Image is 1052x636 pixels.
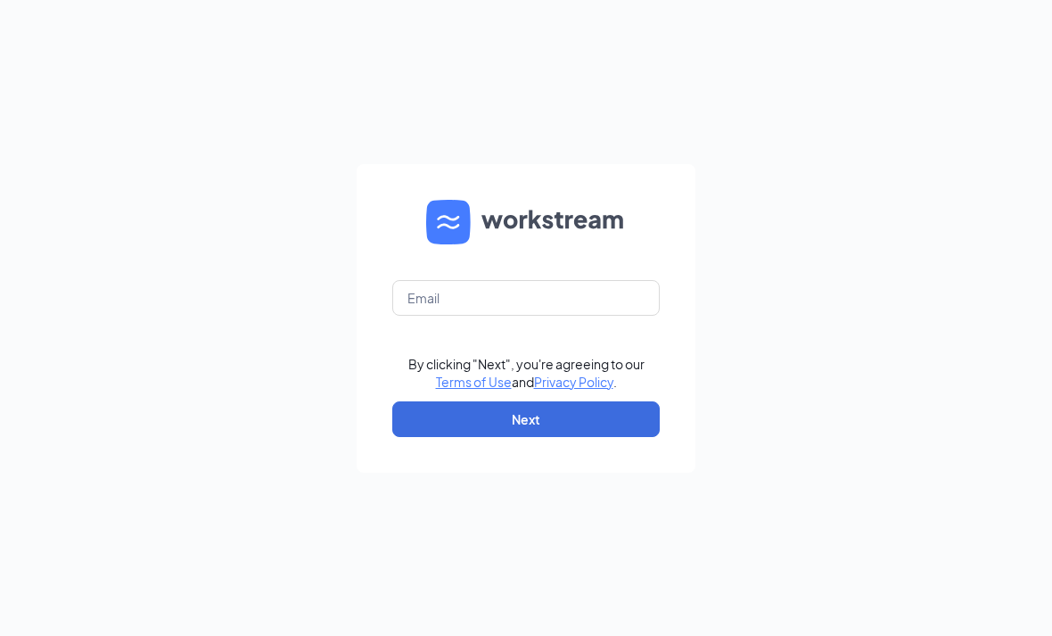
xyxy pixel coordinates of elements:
[436,374,512,390] a: Terms of Use
[392,280,660,316] input: Email
[392,401,660,437] button: Next
[426,200,626,244] img: WS logo and Workstream text
[534,374,613,390] a: Privacy Policy
[408,355,645,391] div: By clicking "Next", you're agreeing to our and .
